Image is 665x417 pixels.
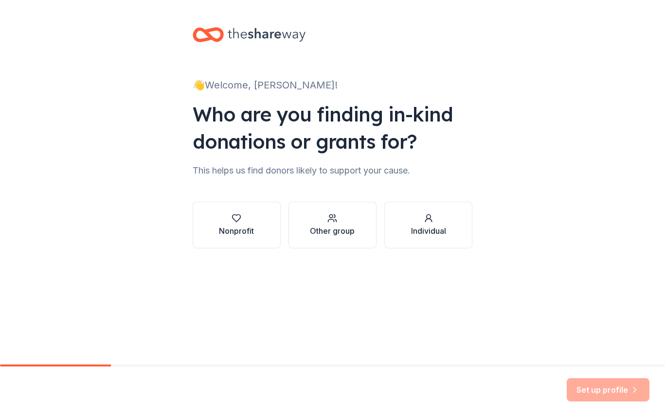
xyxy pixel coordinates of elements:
button: Nonprofit [193,202,281,248]
div: Nonprofit [219,225,254,237]
button: Other group [288,202,377,248]
div: Who are you finding in-kind donations or grants for? [193,101,473,155]
div: Other group [310,225,355,237]
div: 👋 Welcome, [PERSON_NAME]! [193,77,473,93]
div: Individual [411,225,446,237]
div: This helps us find donors likely to support your cause. [193,163,473,178]
button: Individual [384,202,472,248]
